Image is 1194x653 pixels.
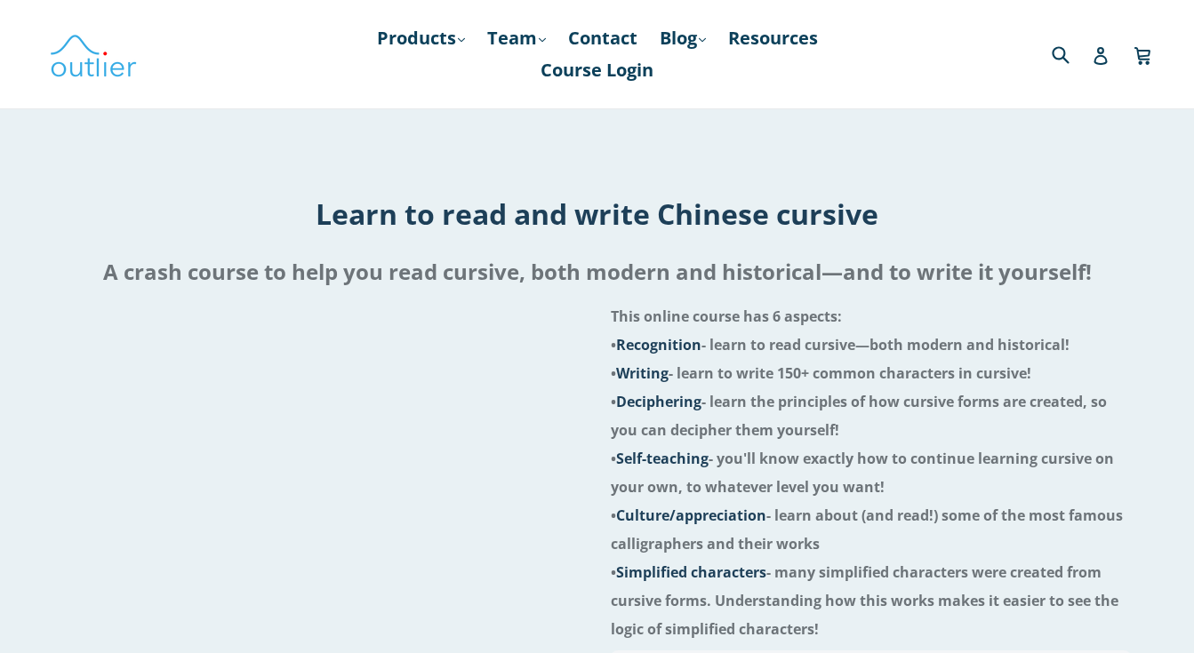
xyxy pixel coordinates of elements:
span: Deciphering [616,392,701,411]
a: Team [478,22,555,54]
span: • - learn to write 150+ common characters in cursive! [611,363,1031,383]
span: Self-teaching [616,449,709,468]
span: Recognition [616,335,701,354]
span: Simplified characters [616,562,766,582]
a: Products [368,22,474,54]
h2: A crash course to help you read cursive, both modern and historical—and to write it yourself! [14,251,1180,293]
iframe: Embedded Vimeo Video [64,302,584,594]
a: Resources [719,22,827,54]
span: This online course has 6 aspects: [611,307,842,326]
span: • - learn about (and read!) some of the most famous calligraphers and their works [611,506,1123,553]
span: • - learn to read cursive—both modern and historical! [611,335,1070,354]
a: Contact [559,22,646,54]
img: Outlier Linguistics [49,28,138,80]
span: Culture/appreciation [616,506,766,525]
span: Writing [616,363,669,383]
span: • - you'll know exactly how to continue learning cursive on your own, to whatever level you want! [611,449,1114,497]
span: • - many simplified characters were created from cursive forms. Understanding how this works make... [611,562,1118,639]
span: • - learn the principles of how cursive forms are created, so you can decipher them yourself! [611,392,1107,440]
a: Course Login [532,54,662,86]
a: Blog [651,22,715,54]
input: Search [1047,36,1096,72]
h1: Learn to read and write Chinese cursive [14,195,1180,233]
